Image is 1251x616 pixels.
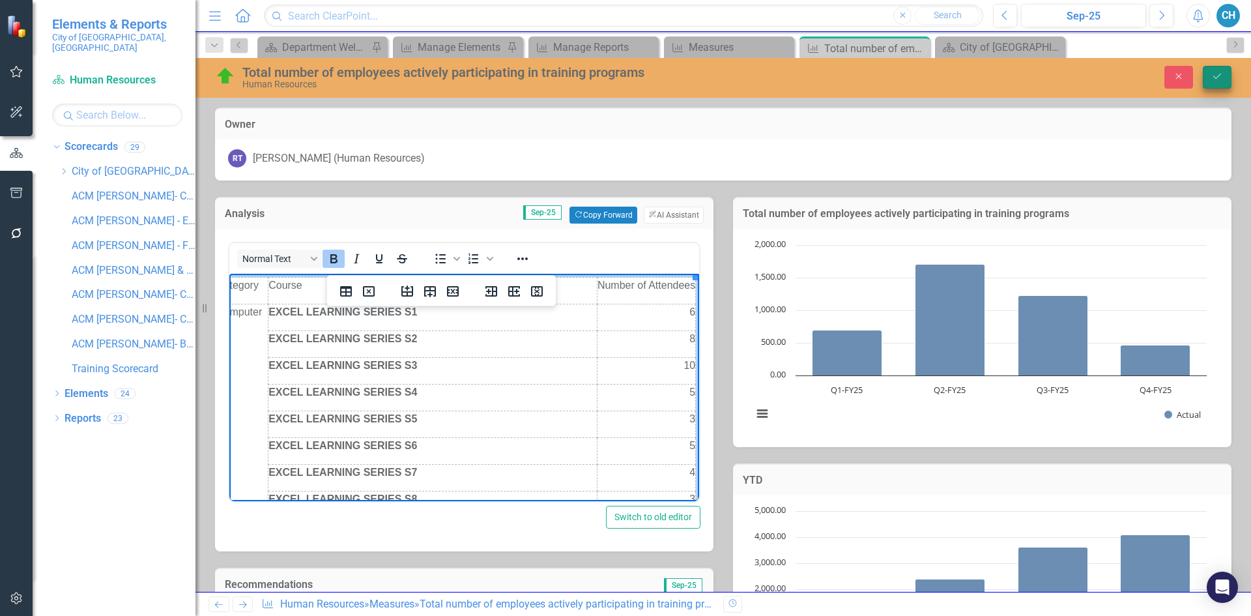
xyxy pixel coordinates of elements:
[52,16,182,32] span: Elements & Reports
[606,506,700,529] button: Switch to old editor
[242,65,785,80] div: Total number of employees actively participating in training programs
[39,166,188,177] strong: EXCEL LEARNING SERIES S6
[420,598,740,610] div: Total number of employees actively participating in training programs
[1121,345,1190,375] path: Q4-FY25, 463. Actual.
[1037,384,1069,396] text: Q3-FY25
[368,111,466,126] p: 5
[39,113,188,124] strong: EXCEL LEARNING SERIES S4
[261,597,713,612] div: » »
[553,39,655,55] div: Manage Reports
[368,250,390,268] button: Underline
[108,413,128,424] div: 23
[1018,295,1088,375] path: Q3-FY25, 1,229. Actual.
[419,282,441,301] button: Insert row after
[72,337,195,352] a: ACM [PERSON_NAME]- Business Diversity
[368,218,466,233] p: 3
[743,475,1222,486] h3: YTD
[39,59,188,70] strong: EXCEL LEARNING SERIES S2
[323,250,345,268] button: Bold
[418,39,504,55] div: Manage Elements
[52,104,182,126] input: Search Below...
[242,80,785,89] div: Human Resources
[526,282,548,301] button: Delete column
[368,57,466,73] p: 8
[369,598,414,610] a: Measures
[229,274,699,501] iframe: Rich Text Area
[124,141,145,153] div: 29
[72,239,195,254] a: ACM [PERSON_NAME] - Fire Rescue
[644,207,704,224] button: AI Assistant
[1164,409,1201,420] button: Show Actual
[755,303,786,315] text: 1,000.00
[65,411,101,426] a: Reports
[761,336,786,347] text: 500.00
[39,33,188,44] strong: EXCEL LEARNING SERIES S1
[391,250,413,268] button: Strikethrough
[72,189,195,204] a: ACM [PERSON_NAME]- Community Development -
[689,39,791,55] div: Measures
[52,73,182,88] a: Human Resources
[463,250,495,268] div: Numbered list
[253,151,425,166] div: [PERSON_NAME] (Human Resources)
[753,405,771,423] button: View chart menu, Chart
[39,86,188,97] strong: EXCEL LEARNING SERIES S3
[115,388,136,399] div: 24
[335,282,357,301] button: Table properties
[442,282,464,301] button: Delete row
[569,207,637,224] button: Copy Forward
[72,214,195,229] a: ACM [PERSON_NAME] - Economic & Business Development
[215,66,236,87] img: On Target
[1021,4,1146,27] button: Sep-25
[1216,4,1240,27] button: CH
[65,387,108,402] a: Elements
[523,205,562,220] span: Sep-25
[755,556,786,568] text: 3,000.00
[1207,572,1238,603] div: Open Intercom Messenger
[368,191,466,207] p: 4
[72,362,195,377] a: Training Scorecard
[39,220,188,231] strong: EXCEL LEARNING SERIES S8
[812,330,882,375] path: Q1-FY25, 695. Actual.
[746,239,1213,434] svg: Interactive chart
[65,139,118,154] a: Scorecards
[664,578,702,593] span: Sep-25
[511,250,534,268] button: Reveal or hide additional toolbar items
[237,250,322,268] button: Block Normal Text
[667,39,791,55] a: Measures
[755,504,786,516] text: 5,000.00
[52,32,182,53] small: City of [GEOGRAPHIC_DATA], [GEOGRAPHIC_DATA]
[39,4,367,20] p: Course
[72,164,195,179] a: City of [GEOGRAPHIC_DATA], [GEOGRAPHIC_DATA]
[480,282,502,301] button: Insert column before
[755,238,786,250] text: 2,000.00
[368,164,466,180] p: 5
[39,139,188,151] strong: EXCEL LEARNING SERIES S5
[72,263,195,278] a: ACM [PERSON_NAME] & Recreation
[72,312,195,327] a: ACM [PERSON_NAME]- C.A.R.E
[915,7,980,25] button: Search
[429,250,462,268] div: Bullet list
[532,39,655,55] a: Manage Reports
[368,138,466,153] p: 3
[755,530,786,542] text: 4,000.00
[915,264,985,375] path: Q2-FY25, 1,701. Actual.
[282,39,368,55] div: Department Welcome
[228,149,246,168] div: RT
[824,40,927,57] div: Total number of employees actively participating in training programs
[746,239,1218,434] div: Chart. Highcharts interactive chart.
[960,39,1062,55] div: City of [GEOGRAPHIC_DATA]
[503,282,525,301] button: Insert column after
[1026,8,1142,24] div: Sep-25
[368,31,466,46] p: 6
[755,271,786,282] text: 1,500.00
[7,15,29,38] img: ClearPoint Strategy
[1140,384,1172,396] text: Q4-FY25
[72,287,195,302] a: ACM [PERSON_NAME]- Cultural Affairs
[755,582,786,594] text: 2,000.00
[242,254,306,264] span: Normal Text
[934,384,966,396] text: Q2-FY25
[358,282,380,301] button: Delete table
[264,5,983,27] input: Search ClearPoint...
[368,84,466,100] p: 10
